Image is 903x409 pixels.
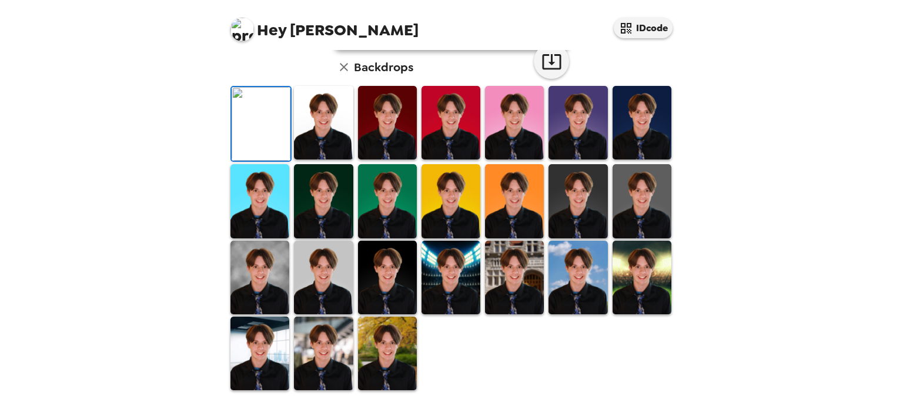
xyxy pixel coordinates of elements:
[232,87,290,161] img: Original
[230,12,419,38] span: [PERSON_NAME]
[354,58,413,77] h6: Backdrops
[257,19,286,41] span: Hey
[614,18,673,38] button: IDcode
[230,18,254,41] img: profile pic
